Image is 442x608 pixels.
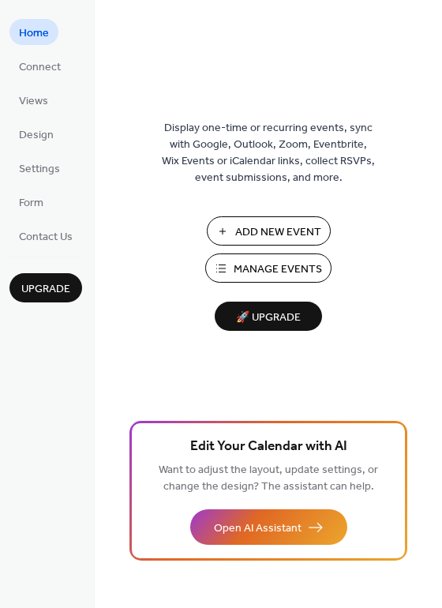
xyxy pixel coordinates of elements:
[19,93,48,110] span: Views
[235,224,321,241] span: Add New Event
[159,460,378,497] span: Want to adjust the layout, update settings, or change the design? The assistant can help.
[9,155,69,181] a: Settings
[9,223,82,249] a: Contact Us
[21,281,70,298] span: Upgrade
[9,53,70,79] a: Connect
[214,520,302,537] span: Open AI Assistant
[19,229,73,246] span: Contact Us
[19,25,49,42] span: Home
[207,216,331,246] button: Add New Event
[19,195,43,212] span: Form
[9,189,53,215] a: Form
[234,261,322,278] span: Manage Events
[224,307,313,328] span: 🚀 Upgrade
[190,509,347,545] button: Open AI Assistant
[9,121,63,147] a: Design
[19,161,60,178] span: Settings
[9,87,58,113] a: Views
[215,302,322,331] button: 🚀 Upgrade
[162,120,375,186] span: Display one-time or recurring events, sync with Google, Outlook, Zoom, Eventbrite, Wix Events or ...
[19,59,61,76] span: Connect
[9,19,58,45] a: Home
[9,273,82,302] button: Upgrade
[205,253,331,283] button: Manage Events
[190,436,347,458] span: Edit Your Calendar with AI
[19,127,54,144] span: Design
